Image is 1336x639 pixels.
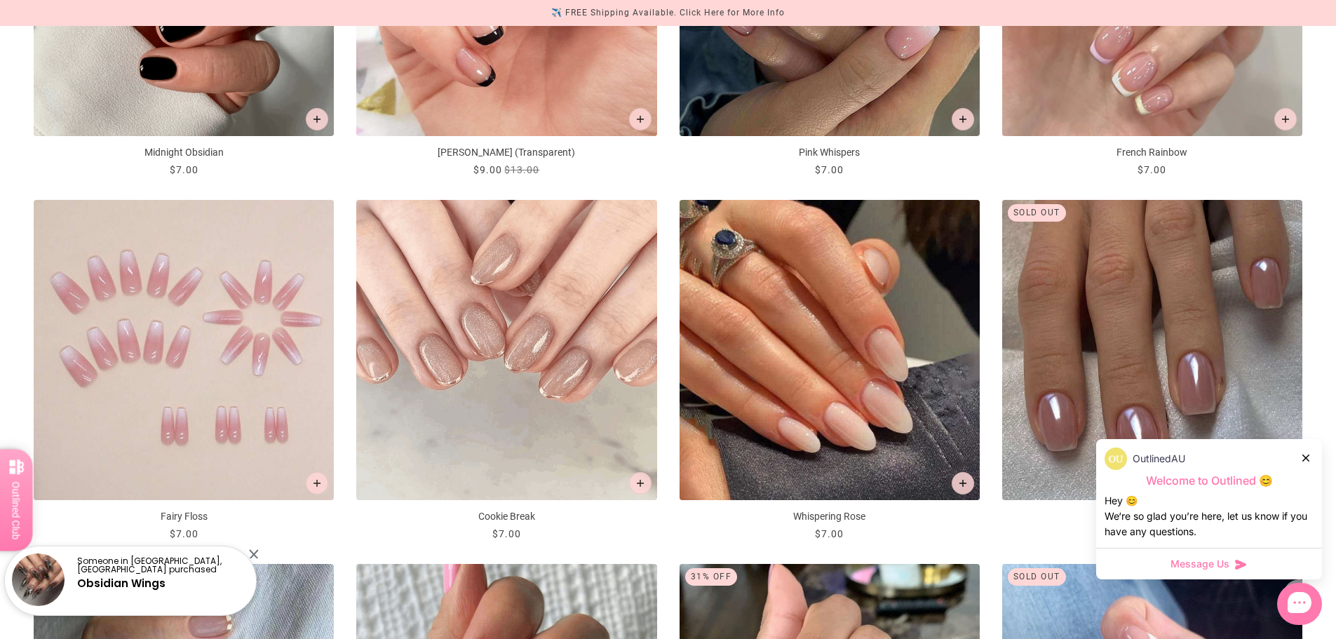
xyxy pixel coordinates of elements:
div: ✈️ FREE Shipping Available. Click Here for More Info [551,6,785,20]
div: $9.00 [473,163,502,177]
button: Add to cart [952,108,974,130]
div: $13.00 [504,163,539,177]
a: Cookie Break [356,200,656,542]
div: 31% Off [685,568,738,586]
div: $7.00 [815,527,844,542]
div: $7.00 [1138,163,1166,177]
p: [PERSON_NAME] (Transparent) [356,145,656,160]
button: Add to cart [1274,108,1297,130]
p: Midnight Obsidian [34,145,334,160]
p: OutlinedAU [1133,451,1185,466]
img: data:image/png;base64,iVBORw0KGgoAAAANSUhEUgAAACQAAAAkCAYAAADhAJiYAAACJklEQVR4AexUO28TQRice/mFQxI... [1105,448,1127,470]
div: $7.00 [170,527,198,542]
div: $7.00 [492,527,521,542]
button: Add to cart [306,472,328,495]
a: Fairy Floss [34,200,334,542]
div: Sold out [1008,204,1066,222]
a: Pink Holograph [1002,200,1302,542]
button: Add to cart [629,472,652,495]
button: Add to cart [306,108,328,130]
p: Pink Whispers [680,145,980,160]
p: Pink Holograph [1002,509,1302,524]
a: Obsidian Wings [77,576,166,591]
div: Sold out [1008,568,1066,586]
div: Hey 😊 We‘re so glad you’re here, let us know if you have any questions. [1105,493,1314,539]
div: $7.00 [815,163,844,177]
a: Whispering Rose [680,200,980,542]
button: Add to cart [629,108,652,130]
span: Message Us [1170,557,1229,571]
p: Cookie Break [356,509,656,524]
img: Fairy Floss - Press On Nails [34,200,334,500]
p: Fairy Floss [34,509,334,524]
p: Someone in [GEOGRAPHIC_DATA], [GEOGRAPHIC_DATA] purchased [77,557,244,574]
div: $7.00 [170,163,198,177]
p: Whispering Rose [680,509,980,524]
p: Welcome to Outlined 😊 [1105,473,1314,488]
p: French Rainbow [1002,145,1302,160]
button: Add to cart [952,472,974,495]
